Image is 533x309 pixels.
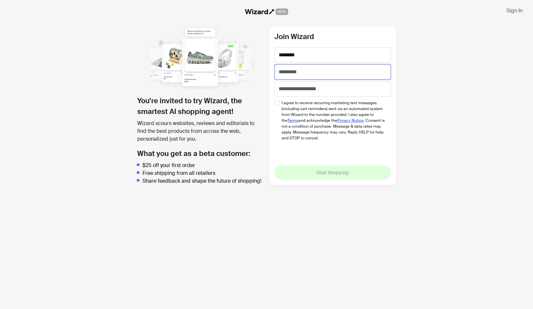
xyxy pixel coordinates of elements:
span: Sign In [506,7,523,14]
h2: What you get as a beta customer: [137,148,264,159]
button: Start Shopping [274,165,391,180]
span: BETA [275,8,288,15]
div: Wizard scours websites, reviews and editorials to find the best products from across the web, per... [137,119,264,143]
li: $25 off your first order [142,162,264,169]
h2: Join Wizard [274,31,391,42]
h1: You’re invited to try Wizard, the smartest AI shopping agent! [137,95,264,117]
a: Terms [287,118,299,123]
li: Share feedback and shape the future of shopping! [142,177,264,185]
span: I agree to receive recurring marketing text messages (including cart reminders) sent via an autom... [282,100,386,141]
a: Privacy Notice [337,118,364,123]
li: Free shipping from all retailers [142,169,264,177]
button: Sign In [501,5,528,16]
